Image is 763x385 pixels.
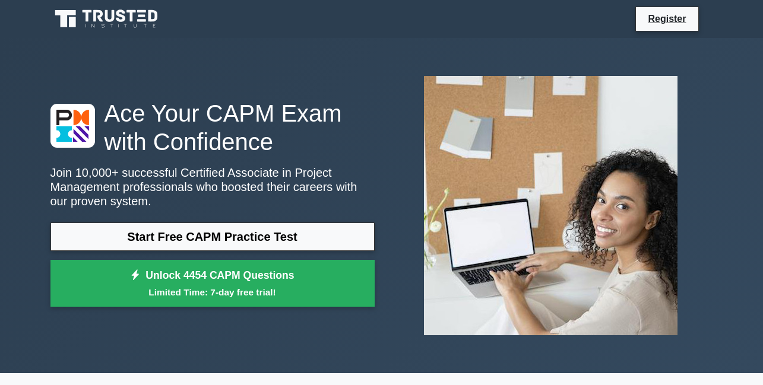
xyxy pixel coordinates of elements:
[50,166,375,208] p: Join 10,000+ successful Certified Associate in Project Management professionals who boosted their...
[50,99,375,156] h1: Ace Your CAPM Exam with Confidence
[65,285,360,299] small: Limited Time: 7-day free trial!
[50,260,375,307] a: Unlock 4454 CAPM QuestionsLimited Time: 7-day free trial!
[641,11,693,26] a: Register
[50,222,375,251] a: Start Free CAPM Practice Test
